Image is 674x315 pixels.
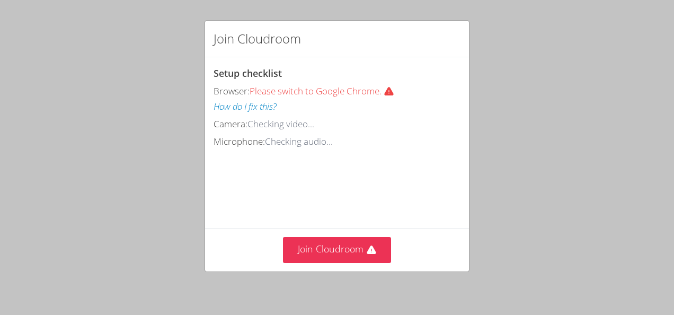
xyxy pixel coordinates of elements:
button: Join Cloudroom [283,237,392,263]
h2: Join Cloudroom [214,29,301,48]
button: How do I fix this? [214,99,277,115]
span: Browser: [214,85,250,97]
span: Setup checklist [214,67,282,80]
span: Camera: [214,118,247,130]
span: Checking audio... [265,135,333,147]
span: Microphone: [214,135,265,147]
span: Please switch to Google Chrome. [250,85,398,97]
span: Checking video... [247,118,314,130]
